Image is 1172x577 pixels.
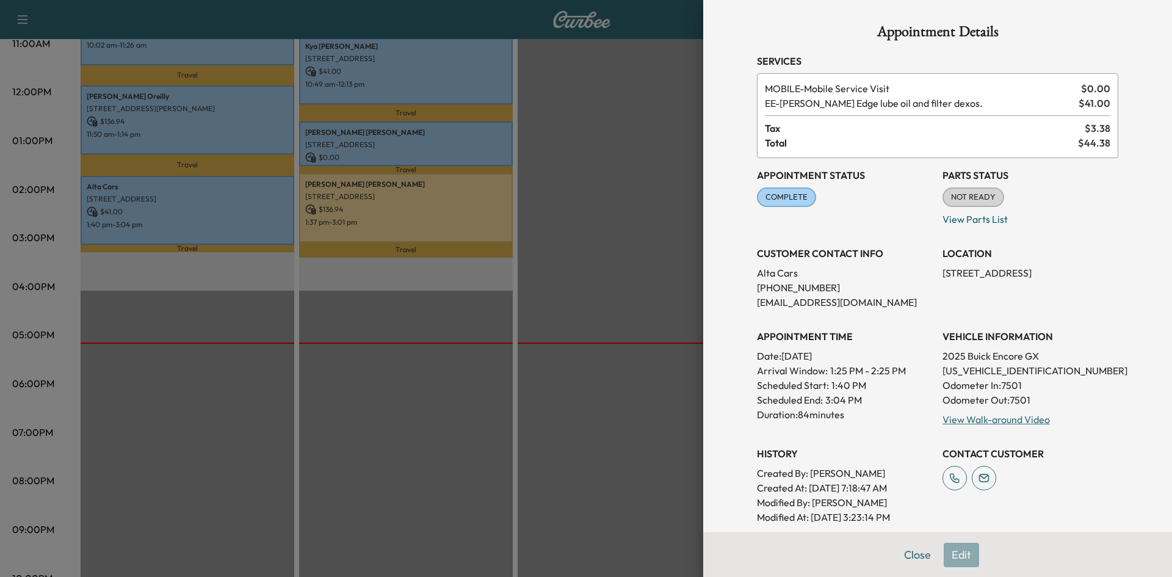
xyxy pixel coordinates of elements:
p: View Parts List [942,207,1118,227]
p: Date: [DATE] [757,349,933,363]
p: 3:04 PM [825,393,862,407]
span: $ 44.38 [1078,136,1110,150]
p: Odometer In: 7501 [942,378,1118,393]
p: Created At : [DATE] 7:18:47 AM [757,481,933,495]
h3: Services [757,54,1118,68]
p: 2025 Buick Encore GX [942,349,1118,363]
span: $ 3.38 [1085,121,1110,136]
h3: APPOINTMENT TIME [757,329,933,344]
p: Modified At : [DATE] 3:23:14 PM [757,510,933,524]
span: 1:25 PM - 2:25 PM [830,363,906,378]
p: [PHONE_NUMBER] [757,280,933,295]
p: [EMAIL_ADDRESS][DOMAIN_NAME] [757,295,933,310]
h3: LOCATION [942,246,1118,261]
p: Duration: 84 minutes [757,407,933,422]
h3: VEHICLE INFORMATION [942,329,1118,344]
span: NOT READY [944,191,1003,203]
p: Arrival Window: [757,363,933,378]
h3: History [757,446,933,461]
p: Modified By : [PERSON_NAME] [757,495,933,510]
h3: Parts Status [942,168,1118,183]
span: $ 0.00 [1081,81,1110,96]
p: [US_VEHICLE_IDENTIFICATION_NUMBER] [942,363,1118,378]
h3: Appointment Status [757,168,933,183]
h1: Appointment Details [757,24,1118,44]
p: Scheduled End: [757,393,823,407]
span: $ 41.00 [1079,96,1110,111]
p: Alta Cars [757,266,933,280]
span: Mobile Service Visit [765,81,1076,96]
span: Total [765,136,1078,150]
span: Tax [765,121,1085,136]
h3: CONTACT CUSTOMER [942,446,1118,461]
p: [STREET_ADDRESS] [942,266,1118,280]
p: Scheduled Start: [757,378,829,393]
button: Close [896,543,939,567]
p: Odometer Out: 7501 [942,393,1118,407]
p: 1:40 PM [831,378,866,393]
span: COMPLETE [758,191,815,203]
span: Ewing Edge lube oil and filter dexos. [765,96,1074,111]
p: Created By : [PERSON_NAME] [757,466,933,481]
h3: CUSTOMER CONTACT INFO [757,246,933,261]
a: View Walk-around Video [942,413,1050,426]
